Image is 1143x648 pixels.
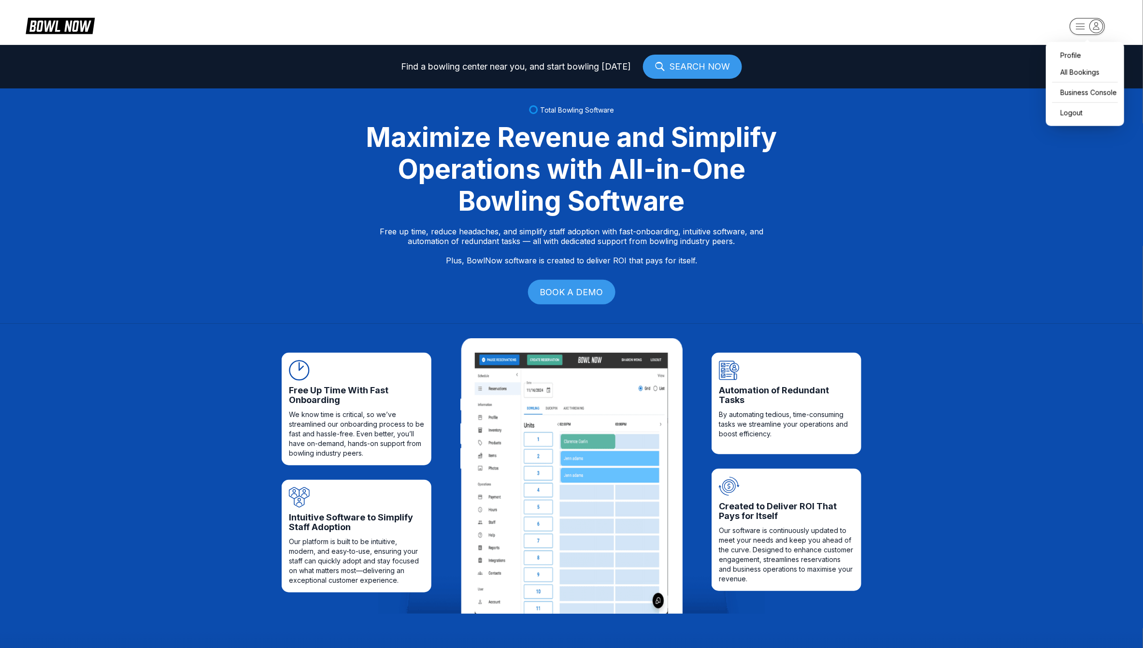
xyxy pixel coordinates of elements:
img: iPad frame [460,338,683,614]
a: All Bookings [1051,64,1119,81]
span: Our platform is built to be intuitive, modern, and easy-to-use, ensuring your staff can quickly a... [289,537,424,585]
span: Find a bowling center near you, and start bowling [DATE] [401,62,631,72]
a: BOOK A DEMO [528,280,615,304]
a: Profile [1051,47,1119,64]
span: We know time is critical, so we’ve streamlined our onboarding process to be fast and hassle-free.... [289,410,424,458]
p: Free up time, reduce headaches, and simplify staff adoption with fast-onboarding, intuitive softw... [380,227,763,265]
button: Logout [1051,104,1085,121]
span: Automation of Redundant Tasks [719,386,854,405]
span: Total Bowling Software [541,106,614,114]
span: Intuitive Software to Simplify Staff Adoption [289,513,424,532]
a: Business Console [1051,84,1119,101]
span: Free Up Time With Fast Onboarding [289,386,424,405]
span: By automating tedious, time-consuming tasks we streamline your operations and boost efficiency. [719,410,854,439]
div: Maximize Revenue and Simplify Operations with All-in-One Bowling Software [354,121,789,217]
a: SEARCH NOW [643,55,742,79]
span: Created to Deliver ROI That Pays for Itself [719,502,854,521]
span: Our software is continuously updated to meet your needs and keep you ahead of the curve. Designed... [719,526,854,584]
img: Content image [475,353,668,614]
